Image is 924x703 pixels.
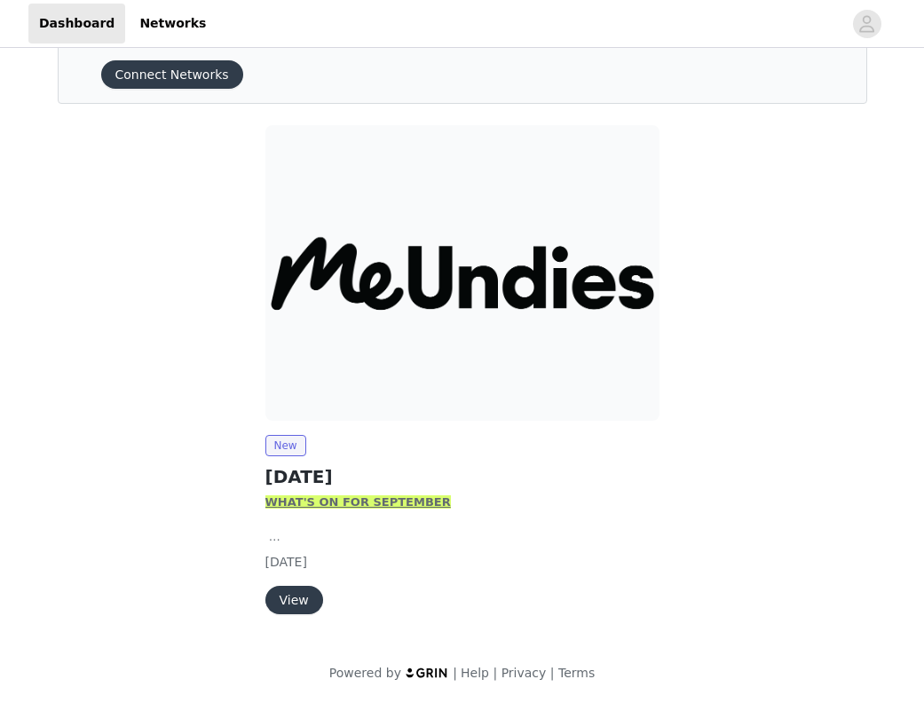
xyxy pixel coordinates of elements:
button: View [265,586,323,614]
a: View [265,594,323,607]
a: Terms [558,666,595,680]
h2: [DATE] [265,463,659,490]
a: Dashboard [28,4,125,43]
img: MeUndies [265,125,659,421]
img: logo [405,667,449,678]
span: | [550,666,555,680]
span: | [453,666,457,680]
div: avatar [858,10,875,38]
strong: W [265,495,278,509]
a: Help [461,666,489,680]
span: New [265,435,306,456]
span: [DATE] [265,555,307,569]
a: Privacy [501,666,547,680]
button: Connect Networks [101,60,243,89]
strong: HAT'S ON FOR SEPTEMBER [278,495,451,509]
a: Networks [129,4,217,43]
span: Powered by [329,666,401,680]
span: | [493,666,497,680]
